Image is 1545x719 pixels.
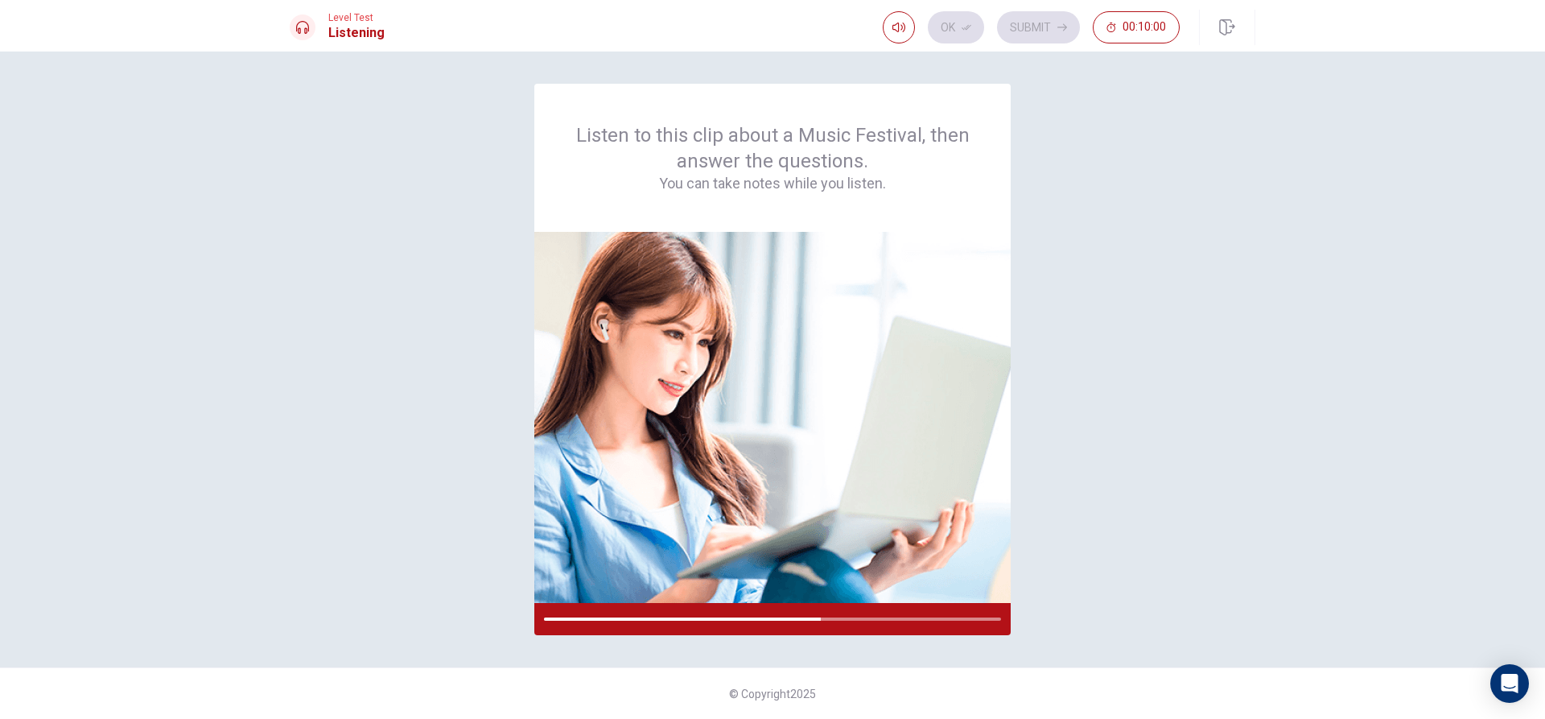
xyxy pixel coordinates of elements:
[573,122,972,193] div: Listen to this clip about a Music Festival, then answer the questions.
[328,23,385,43] h1: Listening
[729,688,816,700] span: © Copyright 2025
[573,174,972,193] h4: You can take notes while you listen.
[1123,21,1166,34] span: 00:10:00
[534,232,1011,603] img: passage image
[328,12,385,23] span: Level Test
[1490,664,1529,703] div: Open Intercom Messenger
[1093,11,1180,43] button: 00:10:00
